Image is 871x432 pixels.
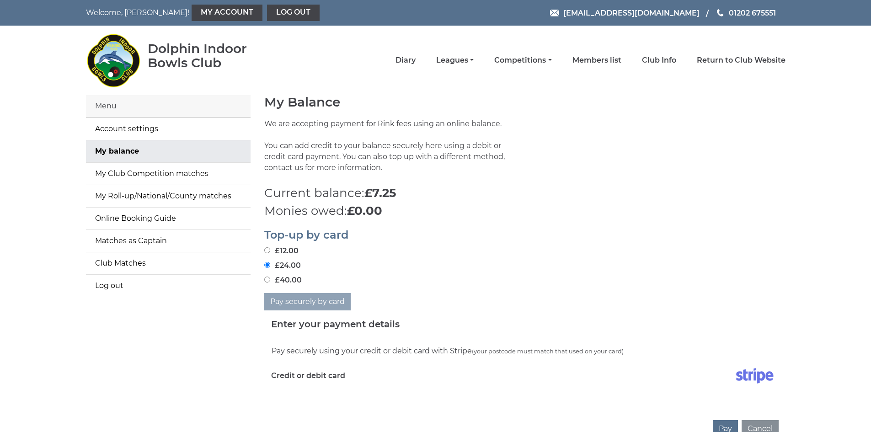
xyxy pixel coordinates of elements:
p: Current balance: [264,184,786,202]
input: £40.00 [264,277,270,283]
div: Pay securely using your credit or debit card with Stripe [271,345,779,357]
a: Competitions [494,55,551,65]
p: Monies owed: [264,202,786,220]
a: Account settings [86,118,251,140]
label: £24.00 [264,260,301,271]
strong: £7.25 [364,186,396,200]
a: My Club Competition matches [86,163,251,185]
div: Dolphin Indoor Bowls Club [148,42,276,70]
a: Online Booking Guide [86,208,251,229]
a: Leagues [436,55,474,65]
h5: Enter your payment details [271,317,400,331]
h2: Top-up by card [264,229,786,241]
label: £40.00 [264,275,302,286]
label: Credit or debit card [271,364,345,387]
a: Matches as Captain [86,230,251,252]
img: Email [550,10,559,16]
span: [EMAIL_ADDRESS][DOMAIN_NAME] [563,8,700,17]
input: £12.00 [264,247,270,253]
iframe: Secure card payment input frame [271,391,779,399]
a: My Roll-up/National/County matches [86,185,251,207]
p: We are accepting payment for Rink fees using an online balance. You can add credit to your balanc... [264,118,518,184]
h1: My Balance [264,95,786,109]
button: Pay securely by card [264,293,351,310]
label: £12.00 [264,245,299,256]
nav: Welcome, [PERSON_NAME]! [86,5,369,21]
small: (your postcode must match that used on your card) [472,348,624,355]
div: Menu [86,95,251,117]
a: My Account [192,5,262,21]
a: My balance [86,140,251,162]
a: Log out [86,275,251,297]
img: Phone us [717,9,723,16]
strong: £0.00 [347,203,382,218]
span: 01202 675551 [729,8,776,17]
a: Club Info [642,55,676,65]
a: Return to Club Website [697,55,786,65]
a: Log out [267,5,320,21]
a: Club Matches [86,252,251,274]
a: Diary [395,55,416,65]
img: Dolphin Indoor Bowls Club [86,28,141,92]
input: £24.00 [264,262,270,268]
a: Members list [572,55,621,65]
a: Phone us 01202 675551 [716,7,776,19]
a: Email [EMAIL_ADDRESS][DOMAIN_NAME] [550,7,700,19]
